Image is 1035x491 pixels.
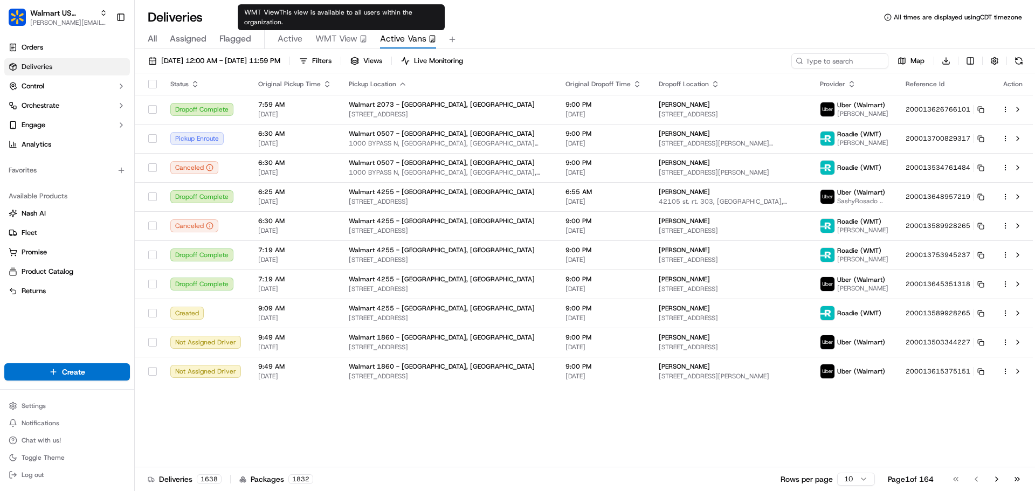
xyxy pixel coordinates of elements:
button: Filters [294,53,336,68]
span: 6:30 AM [258,158,332,167]
div: Action [1002,80,1024,88]
span: Flagged [219,32,251,45]
span: 9:00 PM [565,100,641,109]
div: Packages [239,474,313,485]
button: [PERSON_NAME][EMAIL_ADDRESS][DOMAIN_NAME] [30,18,107,27]
span: [DATE] [258,285,332,293]
a: Orders [4,39,130,56]
span: Original Pickup Time [258,80,321,88]
span: [PERSON_NAME] [659,275,710,283]
span: [PERSON_NAME] [659,158,710,167]
span: Active [278,32,302,45]
a: Analytics [4,136,130,153]
button: Views [346,53,387,68]
button: [DATE] 12:00 AM - [DATE] 11:59 PM [143,53,285,68]
span: Pylon [107,267,130,275]
span: 9:09 AM [258,304,332,313]
div: Page 1 of 164 [888,474,934,485]
div: WMT View [238,4,445,30]
span: This view is available to all users within the organization. [244,8,412,26]
span: Returns [22,286,46,296]
span: 1000 BYPASS N, [GEOGRAPHIC_DATA], [GEOGRAPHIC_DATA], 40342, [GEOGRAPHIC_DATA] [349,168,548,177]
div: Start new chat [49,103,177,114]
span: [STREET_ADDRESS] [349,285,548,293]
span: 7:19 AM [258,275,332,283]
img: 8571987876998_91fb9ceb93ad5c398215_72.jpg [23,103,42,122]
span: • [89,167,93,176]
button: Log out [4,467,130,482]
button: 200013648957219 [906,192,984,201]
span: Orders [22,43,43,52]
div: Canceled [170,161,218,174]
span: 7:19 AM [258,246,332,254]
span: [PERSON_NAME] [659,304,710,313]
span: 9:00 PM [565,158,641,167]
span: Uber (Walmart) [837,367,885,376]
div: 📗 [11,242,19,251]
span: 7:59 AM [258,100,332,109]
div: Past conversations [11,140,72,149]
button: 200013615375151 [906,367,984,376]
span: All [148,32,157,45]
span: 9:00 PM [565,275,641,283]
button: Control [4,78,130,95]
span: [DATE] [95,196,118,205]
img: roadie-logo-v2.jpg [820,306,834,320]
img: 1736555255976-a54dd68f-1ca7-489b-9aae-adbdc363a1c4 [11,103,30,122]
span: [STREET_ADDRESS] [349,197,548,206]
span: [DATE] [565,226,641,235]
span: 9:00 PM [565,129,641,138]
span: [PERSON_NAME] [837,139,888,147]
span: [STREET_ADDRESS] [659,285,803,293]
span: [DATE] [258,255,332,264]
span: Walmart 4255 - [GEOGRAPHIC_DATA], [GEOGRAPHIC_DATA] [349,188,535,196]
span: [STREET_ADDRESS] [659,226,803,235]
button: 200013589928265 [906,309,984,317]
span: [DATE] [258,226,332,235]
img: Jeff Sasse [11,157,28,174]
span: 9:00 PM [565,217,641,225]
img: roadie-logo-v2.jpg [820,219,834,233]
span: 6:30 AM [258,217,332,225]
button: 200013700829317 [906,134,984,143]
span: [DATE] [258,343,332,351]
div: We're available if you need us! [49,114,148,122]
span: [DATE] [258,314,332,322]
span: WMT View [315,32,357,45]
span: Original Dropoff Time [565,80,631,88]
span: Nash AI [22,209,46,218]
span: Roadie (WMT) [837,246,881,255]
div: 💻 [91,242,100,251]
a: Returns [9,286,126,296]
span: 9:00 PM [565,304,641,313]
span: Walmart 1860 - [GEOGRAPHIC_DATA], [GEOGRAPHIC_DATA] [349,362,535,371]
button: 200013503344227 [906,338,984,347]
span: 1000 BYPASS N, [GEOGRAPHIC_DATA], [GEOGRAPHIC_DATA] 40342, [GEOGRAPHIC_DATA] [349,139,548,148]
span: API Documentation [102,241,173,252]
span: Log out [22,471,44,479]
button: Create [4,363,130,381]
span: [PERSON_NAME] [837,284,888,293]
span: [STREET_ADDRESS][PERSON_NAME][PERSON_NAME] [659,139,803,148]
span: Walmart 4255 - [GEOGRAPHIC_DATA], [GEOGRAPHIC_DATA] [349,246,535,254]
button: Canceled [170,219,218,232]
span: [STREET_ADDRESS] [659,255,803,264]
span: Uber (Walmart) [837,188,885,197]
span: [DATE] [565,372,641,381]
button: Promise [4,244,130,261]
button: Start new chat [183,106,196,119]
img: roadie-logo-v2.jpg [820,161,834,175]
span: Filters [312,56,332,66]
span: Chat with us! [22,436,61,445]
span: [STREET_ADDRESS] [659,343,803,351]
span: 6:30 AM [258,129,332,138]
button: Product Catalog [4,263,130,280]
div: Favorites [4,162,130,179]
p: Rows per page [781,474,833,485]
span: [PERSON_NAME] [837,226,888,234]
button: 200013589928265 [906,222,984,230]
span: [PERSON_NAME] [659,362,710,371]
img: uber-new-logo.jpeg [820,335,834,349]
span: Roadie (WMT) [837,309,881,317]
